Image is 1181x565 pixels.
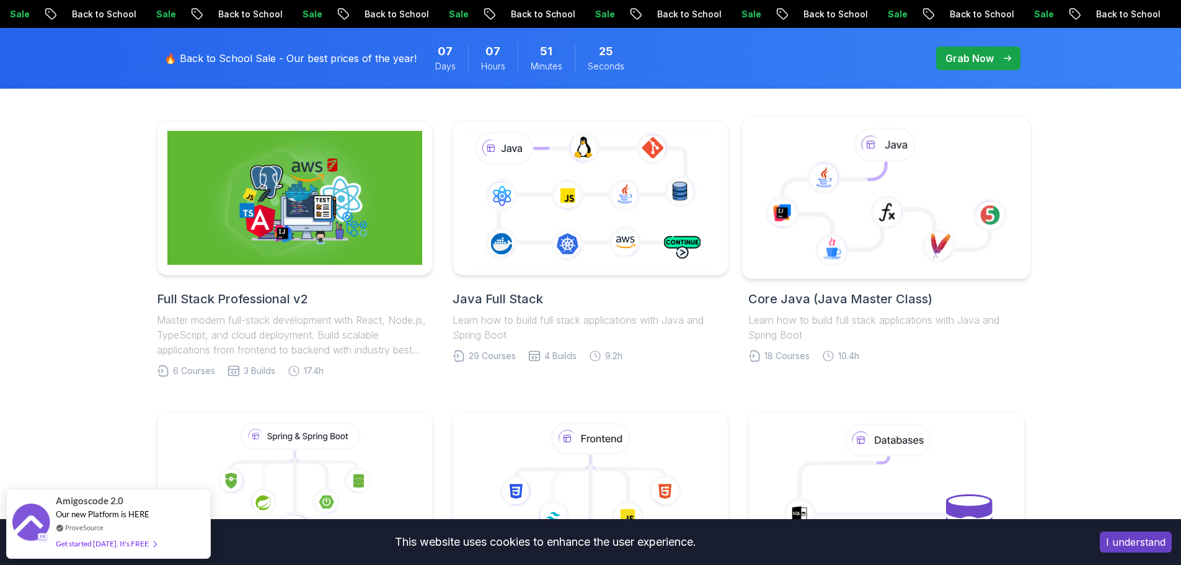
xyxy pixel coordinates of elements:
p: Back to School [920,8,1004,20]
span: 10.4h [838,350,859,362]
span: 18 Courses [764,350,810,362]
span: Minutes [531,60,562,73]
a: Full Stack Professional v2Full Stack Professional v2Master modern full-stack development with Rea... [157,120,433,377]
span: 3 Builds [244,365,275,377]
p: Back to School [774,8,858,20]
h2: Core Java (Java Master Class) [748,290,1024,308]
p: Back to School [188,8,273,20]
div: This website uses cookies to enhance the user experience. [9,528,1081,556]
p: Sale [712,8,751,20]
p: Sale [273,8,312,20]
a: ProveSource [65,522,104,533]
p: Learn how to build full stack applications with Java and Spring Boot [748,313,1024,342]
p: Learn how to build full stack applications with Java and Spring Boot [453,313,728,342]
p: Back to School [481,8,565,20]
p: Sale [419,8,459,20]
span: 7 Hours [485,43,500,60]
span: 51 Minutes [540,43,552,60]
h2: Java Full Stack [453,290,728,308]
img: Full Stack Professional v2 [167,131,422,265]
span: 25 Seconds [599,43,613,60]
p: Master modern full-stack development with React, Node.js, TypeScript, and cloud deployment. Build... [157,313,433,357]
span: 17.4h [304,365,324,377]
span: Days [435,60,456,73]
span: 6 Courses [173,365,215,377]
p: Sale [126,8,166,20]
span: Seconds [588,60,624,73]
p: 🔥 Back to School Sale - Our best prices of the year! [164,51,417,66]
img: provesource social proof notification image [12,504,50,544]
p: Back to School [627,8,712,20]
a: Java Full StackLearn how to build full stack applications with Java and Spring Boot29 Courses4 Bu... [453,120,728,362]
span: 29 Courses [469,350,516,362]
p: Sale [858,8,898,20]
button: Accept cookies [1100,532,1172,553]
p: Back to School [335,8,419,20]
a: Core Java (Java Master Class)Learn how to build full stack applications with Java and Spring Boot... [748,120,1024,362]
span: Hours [481,60,505,73]
p: Sale [565,8,605,20]
p: Back to School [42,8,126,20]
span: Amigoscode 2.0 [56,494,123,508]
h2: Full Stack Professional v2 [157,290,433,308]
p: Sale [1004,8,1044,20]
span: 9.2h [605,350,622,362]
span: 7 Days [438,43,453,60]
span: 4 Builds [544,350,577,362]
p: Back to School [1066,8,1151,20]
span: Our new Platform is HERE [56,509,149,519]
div: Get started [DATE]. It's FREE [56,536,156,551]
p: Grab Now [945,51,994,66]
